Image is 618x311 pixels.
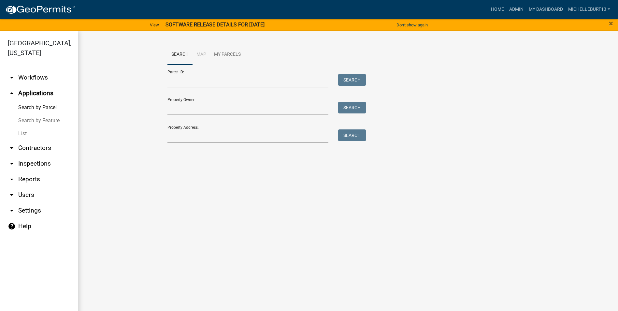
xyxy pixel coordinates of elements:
[338,102,366,113] button: Search
[8,160,16,168] i: arrow_drop_down
[8,175,16,183] i: arrow_drop_down
[8,222,16,230] i: help
[147,20,162,30] a: View
[8,191,16,199] i: arrow_drop_down
[507,3,526,16] a: Admin
[609,19,613,28] span: ×
[609,20,613,27] button: Close
[338,129,366,141] button: Search
[210,44,245,65] a: My Parcels
[566,3,613,16] a: michelleburt13
[338,74,366,86] button: Search
[8,144,16,152] i: arrow_drop_down
[8,89,16,97] i: arrow_drop_up
[394,20,430,30] button: Don't show again
[526,3,566,16] a: My Dashboard
[165,22,265,28] strong: SOFTWARE RELEASE DETAILS FOR [DATE]
[8,207,16,215] i: arrow_drop_down
[8,74,16,81] i: arrow_drop_down
[167,44,193,65] a: Search
[488,3,507,16] a: Home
